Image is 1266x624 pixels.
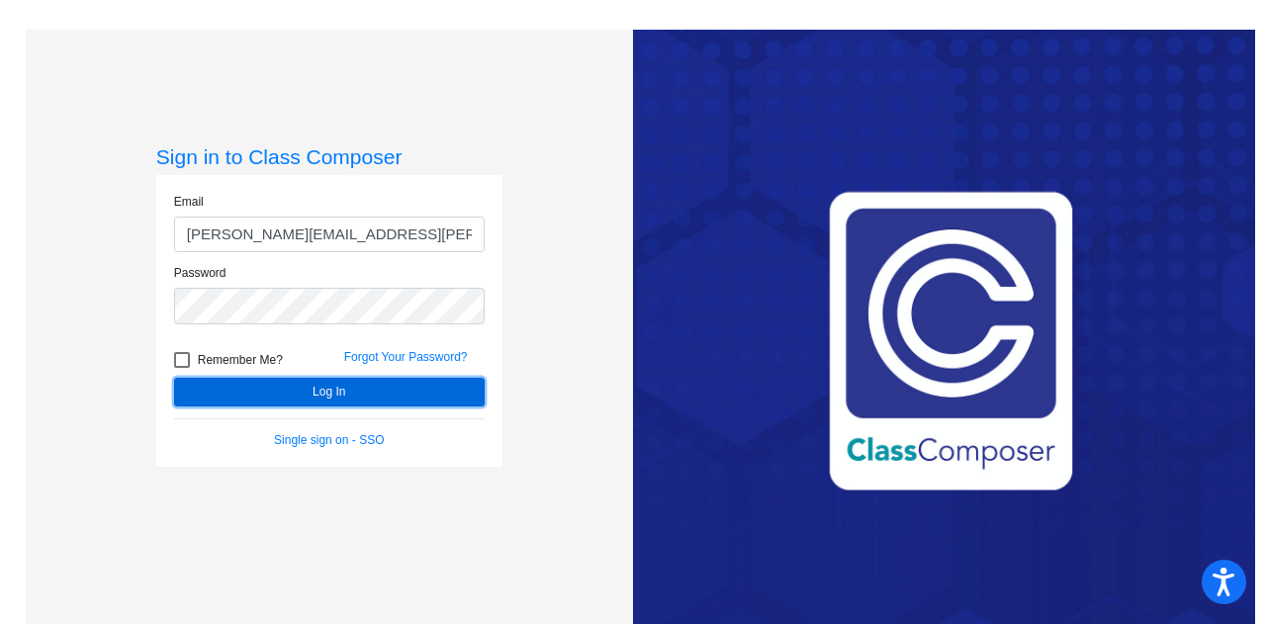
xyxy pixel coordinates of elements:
[344,350,468,364] a: Forgot Your Password?
[174,264,226,282] label: Password
[174,193,204,211] label: Email
[198,348,283,372] span: Remember Me?
[156,144,502,169] h3: Sign in to Class Composer
[174,378,485,406] button: Log In
[274,433,384,447] a: Single sign on - SSO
